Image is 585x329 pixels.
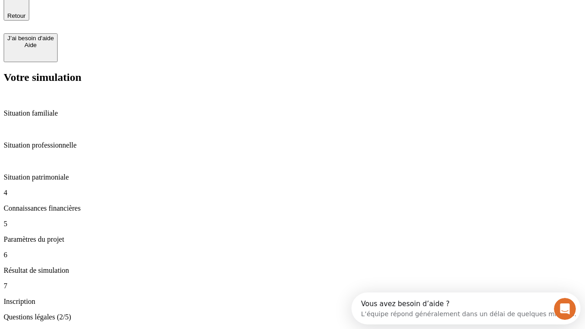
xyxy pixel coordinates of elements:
p: Questions légales (2/5) [4,313,581,321]
div: Aide [7,42,54,48]
div: L’équipe répond généralement dans un délai de quelques minutes. [10,15,225,25]
p: Situation professionnelle [4,141,581,149]
div: J’ai besoin d'aide [7,35,54,42]
span: Retour [7,12,26,19]
p: 7 [4,282,581,290]
p: 4 [4,189,581,197]
button: J’ai besoin d'aideAide [4,33,58,62]
p: 6 [4,251,581,259]
iframe: Intercom live chat [554,298,576,320]
div: Ouvrir le Messenger Intercom [4,4,252,29]
p: Connaissances financières [4,204,581,212]
h2: Votre simulation [4,71,581,84]
p: Paramètres du projet [4,235,581,244]
p: Résultat de simulation [4,266,581,275]
p: 5 [4,220,581,228]
p: Situation familiale [4,109,581,117]
iframe: Intercom live chat discovery launcher [351,292,580,324]
p: Inscription [4,297,581,306]
p: Situation patrimoniale [4,173,581,181]
div: Vous avez besoin d’aide ? [10,8,225,15]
